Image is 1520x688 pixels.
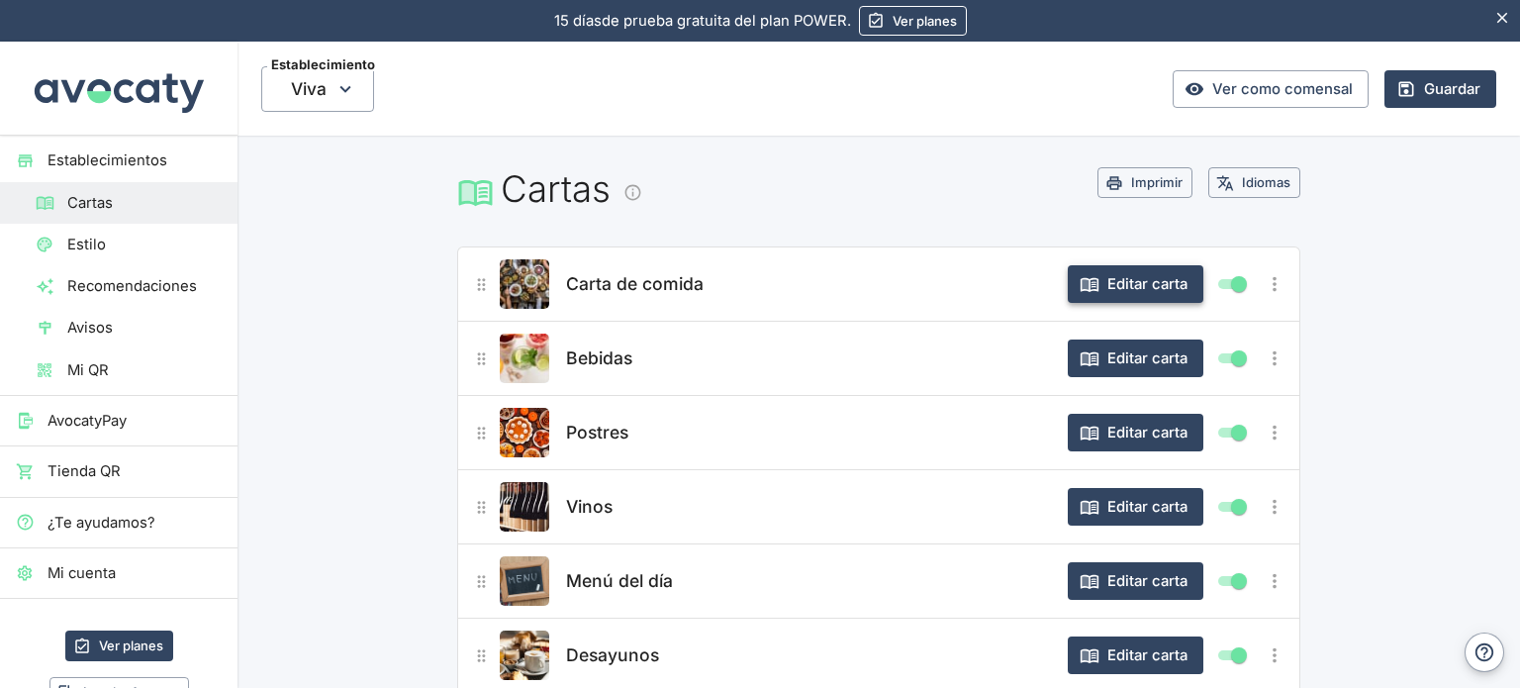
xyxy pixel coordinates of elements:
button: Ayuda y contacto [1465,633,1504,672]
span: Mostrar / ocultar [1227,495,1251,519]
button: ¿A qué carta? [467,344,496,373]
button: Editar carta [1068,637,1203,674]
a: Ver como comensal [1173,70,1369,108]
button: Editar carta [1068,488,1203,526]
p: de prueba gratuita del plan POWER. [554,10,851,32]
button: Editar producto [500,408,549,457]
span: Mostrar / ocultar [1227,643,1251,667]
span: Mostrar / ocultar [1227,272,1251,296]
span: Mostrar / ocultar [1227,421,1251,444]
img: Avocaty [30,42,208,135]
button: Editar carta [1068,414,1203,451]
button: Idiomas [1208,167,1300,198]
button: Editar carta [1068,340,1203,377]
span: Postres [566,419,628,446]
span: Recomendaciones [67,275,222,297]
span: Bebidas [566,344,632,372]
span: AvocatyPay [47,410,222,432]
img: Desayunos [500,631,549,680]
span: Mi QR [67,359,222,381]
a: Ver planes [859,6,967,36]
span: Viva [291,74,327,104]
img: Carta de comida [500,259,549,309]
button: Información [618,178,647,207]
button: Postres [561,411,633,454]
button: EstablecimientoViva [261,66,374,112]
span: Tienda QR [47,460,222,482]
span: Establecimiento [267,58,379,71]
button: ¿A qué carta? [467,641,496,670]
span: Desayunos [566,641,659,669]
button: ¿A qué carta? [467,270,496,299]
span: Menú del día [566,567,673,595]
button: Vinos [561,485,624,529]
button: Más opciones [1259,491,1290,523]
span: Estilo [67,234,222,255]
span: Establecimientos [47,149,222,171]
button: Desayunos [561,634,664,677]
button: Editar producto [500,334,549,383]
img: Vinos [500,482,549,532]
span: ¿Te ayudamos? [47,512,222,534]
button: Bebidas [561,337,637,380]
button: Más opciones [1259,565,1290,597]
button: ¿A qué carta? [467,567,496,596]
button: ¿A qué carta? [467,419,496,447]
button: Imprimir [1097,167,1192,198]
button: ¿A qué carta? [467,493,496,522]
button: Editar producto [500,259,549,309]
button: Editar carta [1068,562,1203,600]
span: Viva [261,66,374,112]
button: Editar producto [500,482,549,532]
span: Avisos [67,317,222,339]
span: Mostrar / ocultar [1227,569,1251,593]
button: Carta de comida [561,262,709,306]
span: Mostrar / ocultar [1227,346,1251,370]
a: Ver planes [65,631,173,661]
h1: Cartas [457,167,1097,211]
img: Bebidas [500,334,549,383]
span: 15 días [554,12,602,30]
button: Editar carta [1068,265,1203,303]
button: Guardar [1384,70,1496,108]
img: Postres [500,408,549,457]
button: Más opciones [1259,268,1290,300]
button: Más opciones [1259,343,1290,374]
button: Esconder aviso [1485,1,1520,36]
button: Más opciones [1259,639,1290,671]
span: Mi cuenta [47,562,222,584]
button: Menú del día [561,559,678,603]
span: Vinos [566,493,613,521]
button: Editar producto [500,556,549,606]
button: Más opciones [1259,417,1290,448]
button: Editar producto [500,631,549,680]
img: Menú del día [500,556,549,606]
span: Cartas [67,192,222,214]
span: Carta de comida [566,270,704,298]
